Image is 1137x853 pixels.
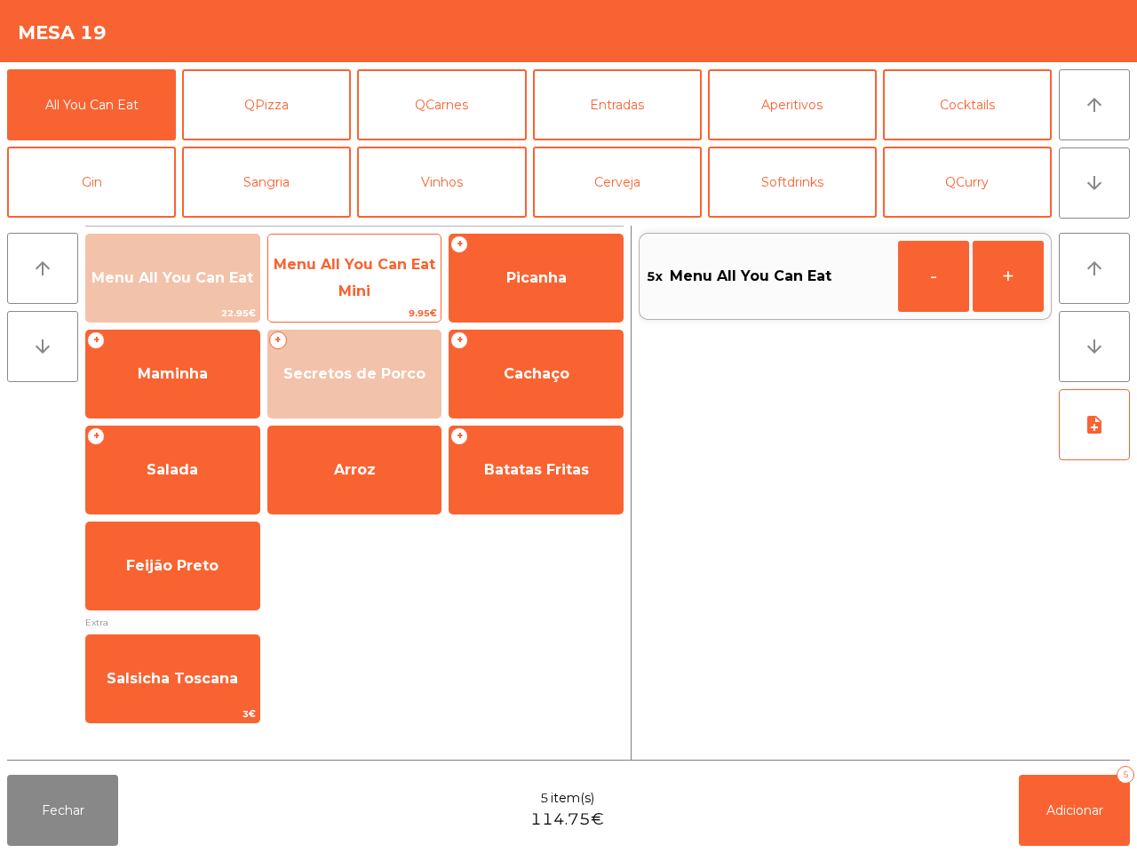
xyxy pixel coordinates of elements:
[1059,233,1130,304] button: arrow_upward
[86,305,259,322] span: 22.95€
[533,69,702,140] button: Entradas
[268,305,441,322] span: 9.95€
[504,365,569,382] span: Cachaço
[973,241,1044,312] button: +
[138,365,208,382] span: Maminha
[708,147,877,218] button: Softdrinks
[708,69,877,140] button: Aperitivos
[506,269,567,286] span: Picanha
[450,427,468,445] span: +
[1059,311,1130,382] button: arrow_downward
[7,775,118,846] button: Fechar
[450,235,468,253] span: +
[91,269,253,286] span: Menu All You Can Eat
[87,427,105,445] span: +
[1019,775,1130,846] button: Adicionar5
[551,789,594,808] span: item(s)
[334,461,376,478] span: Arroz
[7,311,78,382] button: arrow_downward
[283,365,425,382] span: Secretos de Porco
[1084,414,1105,435] i: note_add
[269,331,287,349] span: +
[1084,258,1105,279] i: arrow_upward
[1046,802,1103,818] span: Adicionar
[85,614,624,631] span: Extra
[540,789,549,808] span: 5
[898,241,969,312] button: -
[533,147,702,218] button: Cerveja
[1084,94,1105,116] i: arrow_upward
[1059,389,1130,460] button: note_add
[7,69,176,140] button: All You Can Eat
[32,336,53,357] i: arrow_downward
[1059,147,1130,219] button: arrow_downward
[670,263,831,290] span: Menu All You Can Eat
[126,557,219,574] span: Feijão Preto
[7,147,176,218] button: Gin
[107,670,238,687] span: Salsicha Toscana
[18,20,107,46] h4: Mesa 19
[647,263,663,290] span: 5x
[182,69,351,140] button: QPizza
[484,461,589,478] span: Batatas Fritas
[1084,336,1105,357] i: arrow_downward
[1084,172,1105,194] i: arrow_downward
[883,69,1052,140] button: Cocktails
[87,331,105,349] span: +
[883,147,1052,218] button: QCurry
[530,808,604,832] span: 114.75€
[182,147,351,218] button: Sangria
[1117,766,1134,784] div: 5
[32,258,53,279] i: arrow_upward
[450,331,468,349] span: +
[86,706,259,722] span: 3€
[274,256,435,299] span: Menu All You Can Eat Mini
[1059,69,1130,140] button: arrow_upward
[357,147,526,218] button: Vinhos
[357,69,526,140] button: QCarnes
[147,461,198,478] span: Salada
[7,233,78,304] button: arrow_upward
